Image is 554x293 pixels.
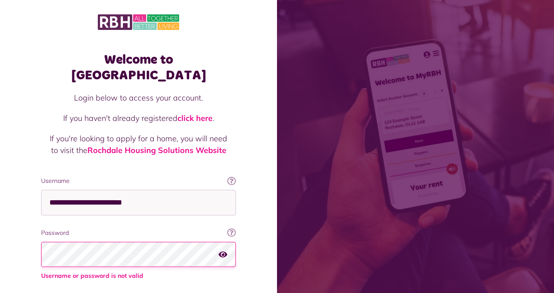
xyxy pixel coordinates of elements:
span: Username or password is not valid [41,271,236,280]
h1: Welcome to [GEOGRAPHIC_DATA] [41,52,236,83]
img: MyRBH [98,13,179,31]
a: click here [177,113,213,123]
p: If you're looking to apply for a home, you will need to visit the [50,133,227,156]
label: Password [41,228,236,238]
label: Username [41,176,236,186]
a: Rochdale Housing Solutions Website [87,145,226,155]
p: Login below to access your account. [50,92,227,104]
p: If you haven't already registered . [50,112,227,124]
